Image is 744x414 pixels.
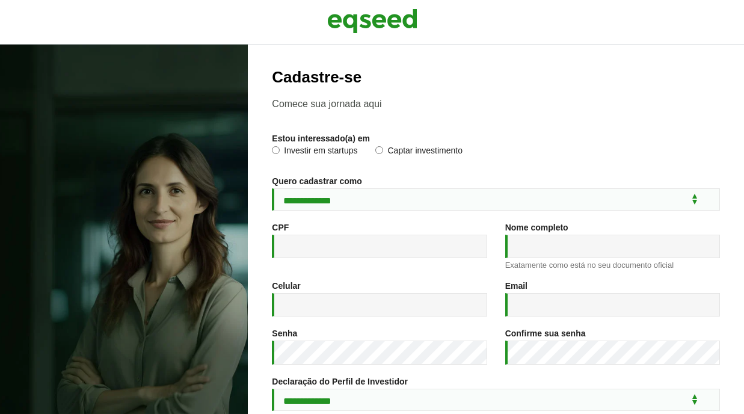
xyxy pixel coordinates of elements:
label: Declaração do Perfil de Investidor [272,377,408,386]
label: CPF [272,223,289,232]
label: Captar investimento [375,146,463,158]
label: Nome completo [505,223,568,232]
label: Estou interessado(a) em [272,134,370,143]
label: Investir em startups [272,146,357,158]
label: Celular [272,282,300,290]
input: Captar investimento [375,146,383,154]
label: Email [505,282,527,290]
label: Quero cadastrar como [272,177,361,185]
label: Confirme sua senha [505,329,586,338]
label: Senha [272,329,297,338]
img: EqSeed Logo [327,6,417,36]
input: Investir em startups [272,146,280,154]
div: Exatamente como está no seu documento oficial [505,261,720,269]
p: Comece sua jornada aqui [272,98,720,110]
h2: Cadastre-se [272,69,720,86]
